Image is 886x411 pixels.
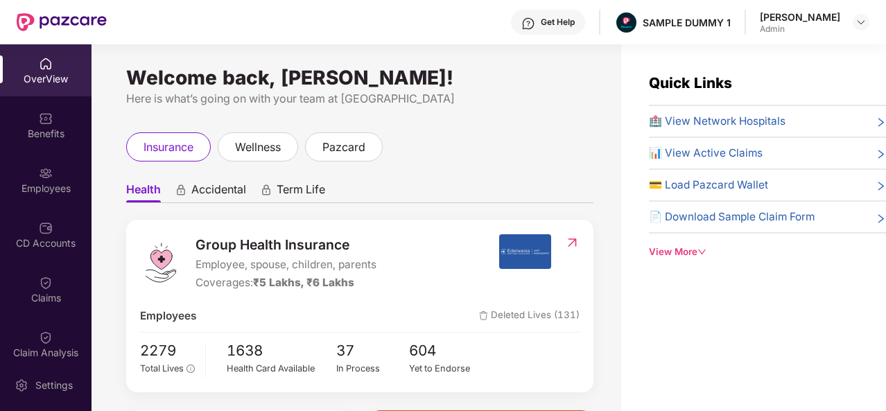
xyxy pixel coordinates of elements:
[876,211,886,225] span: right
[649,74,732,91] span: Quick Links
[876,148,886,161] span: right
[499,234,551,269] img: insurerIcon
[17,13,107,31] img: New Pazcare Logo
[175,184,187,196] div: animation
[855,17,867,28] img: svg+xml;base64,PHN2ZyBpZD0iRHJvcGRvd24tMzJ4MzIiIHhtbG5zPSJodHRwOi8vd3d3LnczLm9yZy8yMDAwL3N2ZyIgd2...
[649,145,763,161] span: 📊 View Active Claims
[336,340,410,362] span: 37
[126,182,161,202] span: Health
[409,340,483,362] span: 604
[260,184,272,196] div: animation
[541,17,575,28] div: Get Help
[126,90,593,107] div: Here is what’s going on with your team at [GEOGRAPHIC_DATA]
[39,276,53,290] img: svg+xml;base64,PHN2ZyBpZD0iQ2xhaW0iIHhtbG5zPSJodHRwOi8vd3d3LnczLm9yZy8yMDAwL3N2ZyIgd2lkdGg9IjIwIi...
[140,242,182,283] img: logo
[760,10,840,24] div: [PERSON_NAME]
[196,234,376,255] span: Group Health Insurance
[521,17,535,30] img: svg+xml;base64,PHN2ZyBpZD0iSGVscC0zMngzMiIgeG1sbnM9Imh0dHA6Ly93d3cudzMub3JnLzIwMDAvc3ZnIiB3aWR0aD...
[31,378,77,392] div: Settings
[643,16,731,29] div: SAMPLE DUMMY 1
[649,177,768,193] span: 💳 Load Pazcard Wallet
[479,311,488,320] img: deleteIcon
[186,365,194,372] span: info-circle
[39,57,53,71] img: svg+xml;base64,PHN2ZyBpZD0iSG9tZSIgeG1sbnM9Imh0dHA6Ly93d3cudzMub3JnLzIwMDAvc3ZnIiB3aWR0aD0iMjAiIG...
[876,116,886,130] span: right
[336,362,410,376] div: In Process
[227,362,336,376] div: Health Card Available
[39,166,53,180] img: svg+xml;base64,PHN2ZyBpZD0iRW1wbG95ZWVzIiB4bWxucz0iaHR0cDovL3d3dy53My5vcmcvMjAwMC9zdmciIHdpZHRoPS...
[140,363,184,374] span: Total Lives
[697,247,706,256] span: down
[649,209,815,225] span: 📄 Download Sample Claim Form
[235,139,281,156] span: wellness
[322,139,365,156] span: pazcard
[196,256,376,273] span: Employee, spouse, children, parents
[140,340,195,362] span: 2279
[649,113,785,130] span: 🏥 View Network Hospitals
[649,245,886,259] div: View More
[39,112,53,125] img: svg+xml;base64,PHN2ZyBpZD0iQmVuZWZpdHMiIHhtbG5zPSJodHRwOi8vd3d3LnczLm9yZy8yMDAwL3N2ZyIgd2lkdGg9Ij...
[565,236,580,250] img: RedirectIcon
[140,308,196,324] span: Employees
[277,182,325,202] span: Term Life
[39,221,53,235] img: svg+xml;base64,PHN2ZyBpZD0iQ0RfQWNjb3VudHMiIGRhdGEtbmFtZT0iQ0QgQWNjb3VudHMiIHhtbG5zPSJodHRwOi8vd3...
[479,308,580,324] span: Deleted Lives (131)
[409,362,483,376] div: Yet to Endorse
[876,180,886,193] span: right
[39,331,53,344] img: svg+xml;base64,PHN2ZyBpZD0iQ2xhaW0iIHhtbG5zPSJodHRwOi8vd3d3LnczLm9yZy8yMDAwL3N2ZyIgd2lkdGg9IjIwIi...
[144,139,193,156] span: insurance
[196,274,376,291] div: Coverages:
[616,12,636,33] img: Pazcare_Alternative_logo-01-01.png
[191,182,246,202] span: Accidental
[253,276,354,289] span: ₹5 Lakhs, ₹6 Lakhs
[15,378,28,392] img: svg+xml;base64,PHN2ZyBpZD0iU2V0dGluZy0yMHgyMCIgeG1sbnM9Imh0dHA6Ly93d3cudzMub3JnLzIwMDAvc3ZnIiB3aW...
[760,24,840,35] div: Admin
[227,340,336,362] span: 1638
[126,72,593,83] div: Welcome back, [PERSON_NAME]!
